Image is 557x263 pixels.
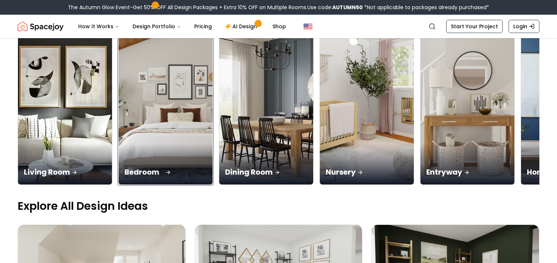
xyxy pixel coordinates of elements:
a: Shop [267,19,292,34]
img: United States [304,22,312,31]
p: Explore All Design Ideas [18,200,539,213]
span: Use code: [307,4,363,11]
p: Dining Room [225,167,307,177]
img: Nursery [320,19,414,185]
a: Living RoomLiving Room [18,18,112,185]
a: Login [509,20,539,33]
img: Dining Room [219,19,313,185]
img: Entryway [420,19,514,185]
p: Living Room [24,167,106,177]
button: Design Portfolio [127,19,187,34]
nav: Global [18,15,539,38]
a: NurseryNursery [319,18,414,185]
span: *Not applicable to packages already purchased* [363,4,489,11]
p: Bedroom [124,167,207,177]
a: EntrywayEntryway [420,18,515,185]
p: Entryway [426,167,509,177]
a: Start Your Project [446,20,503,33]
a: Dining RoomDining Room [219,18,314,185]
img: Spacejoy Logo [18,19,64,34]
a: BedroomBedroom [118,18,213,185]
img: Living Room [18,19,112,185]
p: Nursery [326,167,408,177]
img: Bedroom [116,15,215,189]
nav: Main [72,19,292,34]
button: How It Works [72,19,125,34]
a: Pricing [188,19,218,34]
div: The Autumn Glow Event-Get 50% OFF All Design Packages + Extra 10% OFF on Multiple Rooms. [68,4,489,11]
a: Spacejoy [18,19,64,34]
a: AI Design [219,19,265,34]
b: AUTUMN50 [332,4,363,11]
